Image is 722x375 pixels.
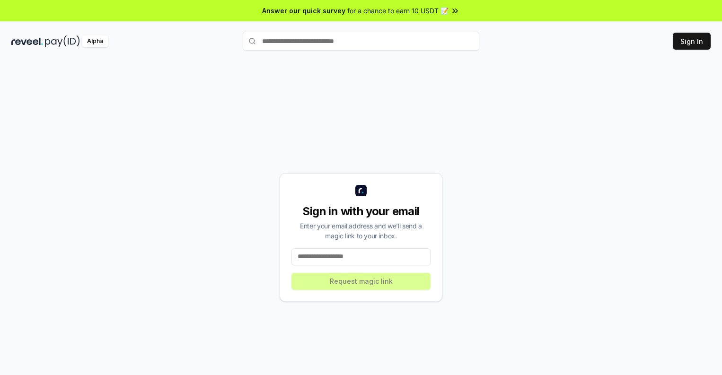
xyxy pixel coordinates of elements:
[45,35,80,47] img: pay_id
[291,204,431,219] div: Sign in with your email
[355,185,367,196] img: logo_small
[82,35,108,47] div: Alpha
[291,221,431,241] div: Enter your email address and we’ll send a magic link to your inbox.
[11,35,43,47] img: reveel_dark
[347,6,449,16] span: for a chance to earn 10 USDT 📝
[262,6,345,16] span: Answer our quick survey
[673,33,711,50] button: Sign In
